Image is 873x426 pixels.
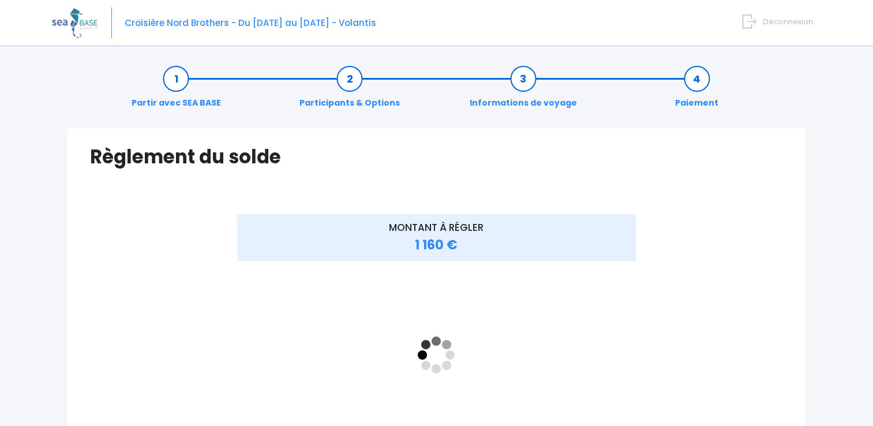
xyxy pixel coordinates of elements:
span: Croisière Nord Brothers - Du [DATE] au [DATE] - Volantis [125,17,376,29]
h1: Règlement du solde [90,145,783,168]
a: Informations de voyage [464,73,583,109]
span: MONTANT À RÉGLER [389,221,484,234]
span: 1 160 € [415,236,458,254]
a: Partir avec SEA BASE [126,73,227,109]
a: Paiement [669,73,724,109]
span: Déconnexion [763,16,813,27]
a: Participants & Options [294,73,406,109]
